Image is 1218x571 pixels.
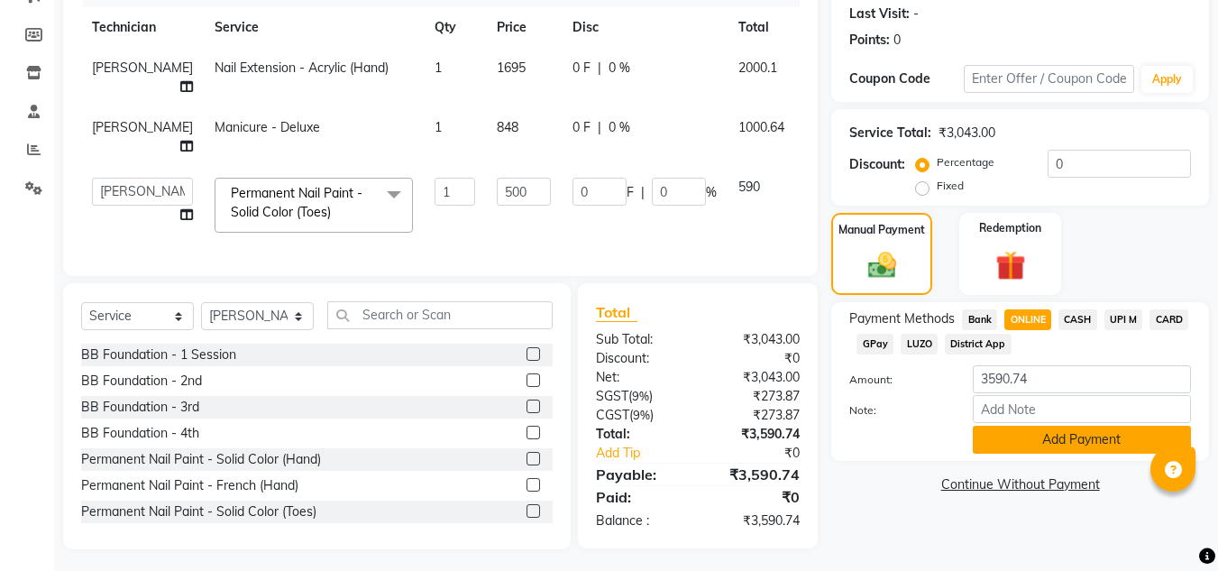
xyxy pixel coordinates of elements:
span: Payment Methods [849,309,955,328]
div: Last Visit: [849,5,910,23]
th: Qty [424,7,486,48]
span: 9% [633,408,650,422]
div: ₹3,043.00 [698,330,813,349]
div: Permanent Nail Paint - Solid Color (Hand) [81,450,321,469]
button: Add Payment [973,426,1191,454]
span: [PERSON_NAME] [92,119,193,135]
span: 0 % [609,59,630,78]
div: ₹3,590.74 [698,464,813,485]
label: Percentage [937,154,994,170]
span: 590 [738,179,760,195]
span: 848 [497,119,518,135]
button: Apply [1141,66,1193,93]
span: CGST [596,407,629,423]
div: 0 [893,31,901,50]
span: Nail Extension - Acrylic (Hand) [215,60,389,76]
div: ( ) [582,387,698,406]
span: 1 [435,60,442,76]
span: 1000.64 [738,119,784,135]
label: Fixed [937,178,964,194]
span: LUZO [901,334,938,355]
label: Redemption [979,220,1041,236]
th: Price [486,7,562,48]
div: - [913,5,919,23]
th: Disc [562,7,728,48]
span: 0 F [572,118,591,137]
div: BB Foundation - 3rd [81,398,199,417]
span: 2000.1 [738,60,777,76]
div: ₹273.87 [698,387,813,406]
span: Manicure - Deluxe [215,119,320,135]
th: Service [204,7,424,48]
div: Sub Total: [582,330,698,349]
th: Action [795,7,855,48]
div: ₹3,043.00 [939,124,995,143]
div: BB Foundation - 4th [81,424,199,443]
div: BB Foundation - 2nd [81,372,202,391]
div: Discount: [849,155,905,174]
div: ₹3,043.00 [698,368,813,387]
div: ₹0 [698,349,813,368]
label: Note: [836,402,958,419]
span: F [627,183,634,202]
a: Add Tip [582,444,717,463]
span: ONLINE [1004,309,1051,330]
span: GPay [856,334,893,355]
span: SGST [596,388,628,404]
div: ₹3,590.74 [698,511,813,530]
input: Search or Scan [327,301,553,329]
img: _cash.svg [859,249,905,281]
div: Total: [582,425,698,444]
div: Coupon Code [849,69,963,88]
span: Total [596,303,637,322]
span: Permanent Nail Paint - Solid Color (Toes) [231,185,362,220]
span: District App [945,334,1012,355]
span: 1695 [497,60,526,76]
div: Discount: [582,349,698,368]
th: Technician [81,7,204,48]
div: Payable: [582,464,698,485]
a: x [331,204,339,220]
span: | [598,118,601,137]
a: Continue Without Payment [835,475,1205,494]
span: 0 F [572,59,591,78]
label: Amount: [836,372,958,388]
div: Net: [582,368,698,387]
div: ( ) [582,406,698,425]
span: CASH [1058,309,1097,330]
div: ₹0 [698,486,813,508]
input: Add Note [973,395,1191,423]
span: 0 % [609,118,630,137]
span: Bank [962,309,997,330]
span: 9% [632,389,649,403]
span: 1 [435,119,442,135]
span: | [598,59,601,78]
input: Amount [973,365,1191,393]
th: Total [728,7,795,48]
div: ₹273.87 [698,406,813,425]
div: Service Total: [849,124,931,143]
span: | [641,183,645,202]
div: Permanent Nail Paint - Solid Color (Toes) [81,502,316,521]
span: UPI M [1104,309,1143,330]
div: Balance : [582,511,698,530]
div: BB Foundation - 1 Session [81,345,236,364]
span: CARD [1149,309,1188,330]
label: Manual Payment [838,222,925,238]
div: ₹0 [718,444,814,463]
span: [PERSON_NAME] [92,60,193,76]
input: Enter Offer / Coupon Code [964,65,1134,93]
img: _gift.svg [986,247,1035,284]
div: Paid: [582,486,698,508]
span: % [706,183,717,202]
div: Permanent Nail Paint - French (Hand) [81,476,298,495]
div: ₹3,590.74 [698,425,813,444]
div: Points: [849,31,890,50]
